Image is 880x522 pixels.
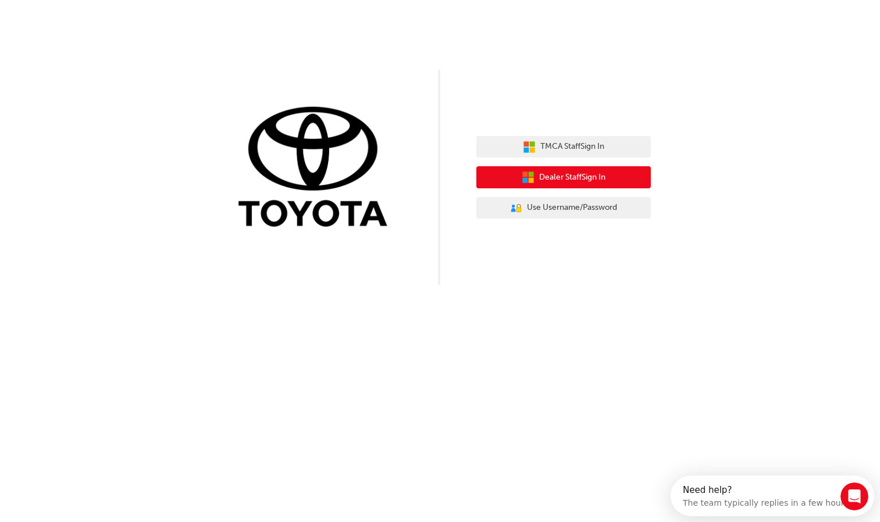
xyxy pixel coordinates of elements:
[671,475,874,516] iframe: Intercom live chat discovery launcher
[476,166,651,188] button: Dealer StaffSign In
[12,19,180,31] div: The team typically replies in a few hours.
[230,104,404,233] img: Trak
[840,482,868,510] iframe: Intercom live chat
[5,5,215,37] div: Open Intercom Messenger
[540,140,604,153] span: TMCA Staff Sign In
[539,171,605,184] span: Dealer Staff Sign In
[12,10,180,19] div: Need help?
[527,201,617,214] span: Use Username/Password
[476,197,651,219] button: Use Username/Password
[476,136,651,158] button: TMCA StaffSign In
